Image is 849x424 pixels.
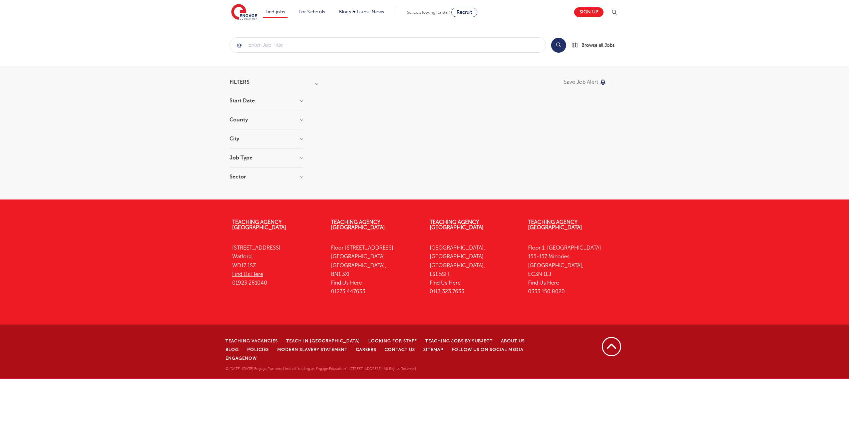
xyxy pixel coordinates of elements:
[407,10,450,15] span: Schools looking for staff
[571,41,620,49] a: Browse all Jobs
[230,174,303,179] h3: Sector
[385,347,415,352] a: Contact Us
[232,244,321,287] p: [STREET_ADDRESS] Watford, WD17 1SZ 01923 281040
[226,356,257,361] a: EngageNow
[230,98,303,103] h3: Start Date
[430,219,484,231] a: Teaching Agency [GEOGRAPHIC_DATA]
[528,219,582,231] a: Teaching Agency [GEOGRAPHIC_DATA]
[226,347,239,352] a: Blog
[564,79,598,85] p: Save job alert
[286,339,360,343] a: Teach in [GEOGRAPHIC_DATA]
[356,347,376,352] a: Careers
[331,244,420,296] p: Floor [STREET_ADDRESS] [GEOGRAPHIC_DATA] [GEOGRAPHIC_DATA], BN1 3XF 01273 447633
[430,244,518,296] p: [GEOGRAPHIC_DATA], [GEOGRAPHIC_DATA] [GEOGRAPHIC_DATA], LS1 5SH 0113 323 7633
[266,9,285,14] a: Find jobs
[230,79,250,85] span: Filters
[581,41,614,49] span: Browse all Jobs
[277,347,348,352] a: Modern Slavery Statement
[423,347,443,352] a: Sitemap
[231,4,257,21] img: Engage Education
[430,280,461,286] a: Find Us Here
[528,280,559,286] a: Find Us Here
[232,219,286,231] a: Teaching Agency [GEOGRAPHIC_DATA]
[551,38,566,53] button: Search
[331,219,385,231] a: Teaching Agency [GEOGRAPHIC_DATA]
[331,280,362,286] a: Find Us Here
[528,244,617,296] p: Floor 1, [GEOGRAPHIC_DATA] 155-157 Minories [GEOGRAPHIC_DATA], EC3N 1LJ 0333 150 8020
[230,155,303,160] h3: Job Type
[339,9,384,14] a: Blogs & Latest News
[501,339,525,343] a: About Us
[368,339,417,343] a: Looking for staff
[230,38,546,52] input: Submit
[457,10,472,15] span: Recruit
[247,347,269,352] a: Policies
[451,8,477,17] a: Recruit
[226,339,278,343] a: Teaching Vacancies
[226,366,554,372] p: © [DATE]-[DATE] Engage Partners Limited "trading as Engage Education". [STREET_ADDRESS]. All Righ...
[564,79,607,85] button: Save job alert
[230,117,303,122] h3: County
[425,339,493,343] a: Teaching jobs by subject
[230,136,303,141] h3: City
[232,271,263,277] a: Find Us Here
[230,37,546,53] div: Submit
[452,347,523,352] a: Follow us on Social Media
[299,9,325,14] a: For Schools
[574,7,603,17] a: Sign up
